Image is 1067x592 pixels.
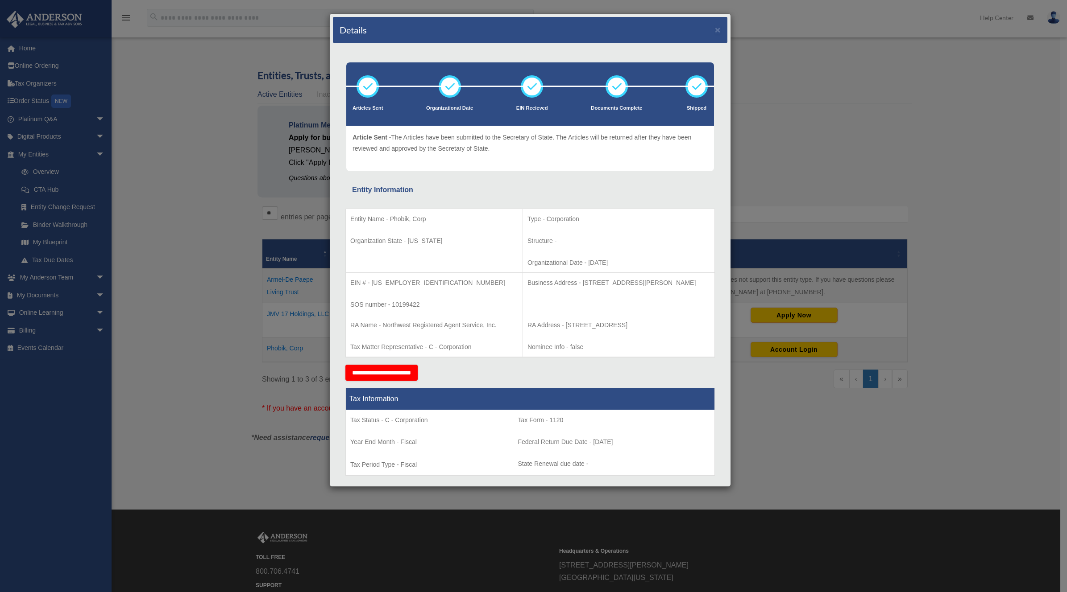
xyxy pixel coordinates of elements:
p: Federal Return Due Date - [DATE] [518,436,710,448]
p: Documents Complete [591,104,642,113]
p: Tax Form - 1120 [518,415,710,426]
p: Organizational Date - [DATE] [527,257,710,268]
p: Shipped [685,104,708,113]
p: Tax Status - C - Corporation [350,415,508,426]
p: Articles Sent [353,104,383,113]
p: EIN Recieved [516,104,548,113]
p: SOS number - 10199422 [350,299,518,310]
span: Article Sent - [353,134,391,141]
p: Organizational Date [426,104,473,113]
p: Type - Corporation [527,214,710,225]
p: Entity Name - Phobik, Corp [350,214,518,225]
p: State Renewal due date - [518,458,710,469]
p: Structure - [527,235,710,247]
h4: Details [340,24,367,36]
p: Nominee Info - false [527,341,710,353]
p: The Articles have been submitted to the Secretary of State. The Articles will be returned after t... [353,132,708,154]
p: EIN # - [US_EMPLOYER_IDENTIFICATION_NUMBER] [350,277,518,288]
div: Entity Information [352,184,708,196]
th: Tax Information [346,388,715,410]
p: Business Address - [STREET_ADDRESS][PERSON_NAME] [527,277,710,288]
p: Organization State - [US_STATE] [350,235,518,247]
button: × [715,25,721,34]
td: Tax Period Type - Fiscal [346,410,513,476]
p: Year End Month - Fiscal [350,436,508,448]
p: RA Name - Northwest Registered Agent Service, Inc. [350,320,518,331]
p: RA Address - [STREET_ADDRESS] [527,320,710,331]
p: Tax Matter Representative - C - Corporation [350,341,518,353]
